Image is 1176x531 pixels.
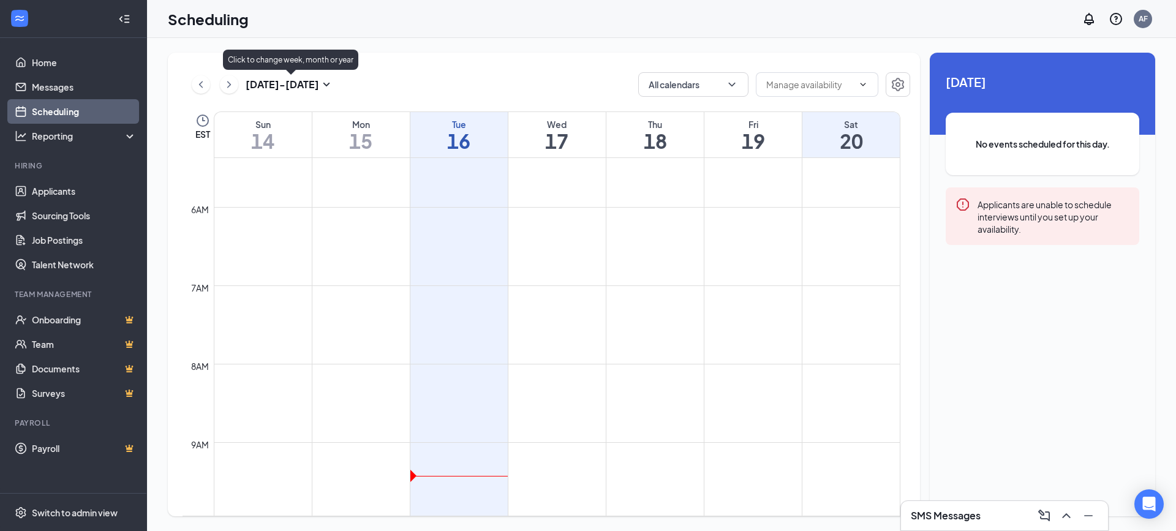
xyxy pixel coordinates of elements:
h1: 20 [802,130,900,151]
div: Thu [606,118,704,130]
div: Team Management [15,289,134,299]
div: Sat [802,118,900,130]
svg: Settings [891,77,905,92]
a: Messages [32,75,137,99]
button: ChevronUp [1057,506,1076,525]
div: Tue [410,118,508,130]
h3: [DATE] - [DATE] [246,78,319,91]
svg: ComposeMessage [1037,508,1052,523]
button: ChevronRight [220,75,238,94]
a: Sourcing Tools [32,203,137,228]
svg: SmallChevronDown [319,77,334,92]
a: September 18, 2025 [606,112,704,157]
div: 9am [189,438,211,451]
svg: ChevronLeft [195,77,207,92]
h1: 14 [214,130,312,151]
a: Scheduling [32,99,137,124]
a: September 16, 2025 [410,112,508,157]
a: September 19, 2025 [704,112,802,157]
a: Applicants [32,179,137,203]
span: No events scheduled for this day. [970,137,1115,151]
a: September 17, 2025 [508,112,606,157]
a: September 15, 2025 [312,112,410,157]
button: ChevronLeft [192,75,210,94]
div: Applicants are unable to schedule interviews until you set up your availability. [978,197,1129,235]
div: Open Intercom Messenger [1134,489,1164,519]
svg: ChevronDown [726,78,738,91]
a: September 14, 2025 [214,112,312,157]
h1: 16 [410,130,508,151]
a: OnboardingCrown [32,307,137,332]
a: PayrollCrown [32,436,137,461]
button: All calendarsChevronDown [638,72,748,97]
div: Click to change week, month or year [223,50,358,70]
svg: ChevronUp [1059,508,1074,523]
svg: Collapse [118,13,130,25]
a: TeamCrown [32,332,137,356]
h1: Scheduling [168,9,249,29]
span: [DATE] [946,72,1139,91]
span: EST [195,128,210,140]
h3: SMS Messages [911,509,981,522]
div: Switch to admin view [32,507,118,519]
h1: 19 [704,130,802,151]
h1: 18 [606,130,704,151]
svg: Analysis [15,130,27,142]
svg: WorkstreamLogo [13,12,26,24]
a: Home [32,50,137,75]
div: Reporting [32,130,137,142]
div: Hiring [15,160,134,171]
svg: ChevronDown [858,80,868,89]
div: AF [1139,13,1148,24]
svg: Settings [15,507,27,519]
div: 7am [189,281,211,295]
svg: Clock [195,113,210,128]
a: September 20, 2025 [802,112,900,157]
h1: 17 [508,130,606,151]
svg: Minimize [1081,508,1096,523]
div: Fri [704,118,802,130]
input: Manage availability [766,78,853,91]
a: SurveysCrown [32,381,137,405]
button: Minimize [1079,506,1098,525]
svg: QuestionInfo [1109,12,1123,26]
div: 6am [189,203,211,216]
button: ComposeMessage [1035,506,1054,525]
div: Payroll [15,418,134,428]
a: Talent Network [32,252,137,277]
svg: Error [956,197,970,212]
div: 8am [189,360,211,373]
svg: Notifications [1082,12,1096,26]
div: Sun [214,118,312,130]
h1: 15 [312,130,410,151]
a: Job Postings [32,228,137,252]
div: Mon [312,118,410,130]
svg: ChevronRight [223,77,235,92]
button: Settings [886,72,910,97]
div: Wed [508,118,606,130]
a: DocumentsCrown [32,356,137,381]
